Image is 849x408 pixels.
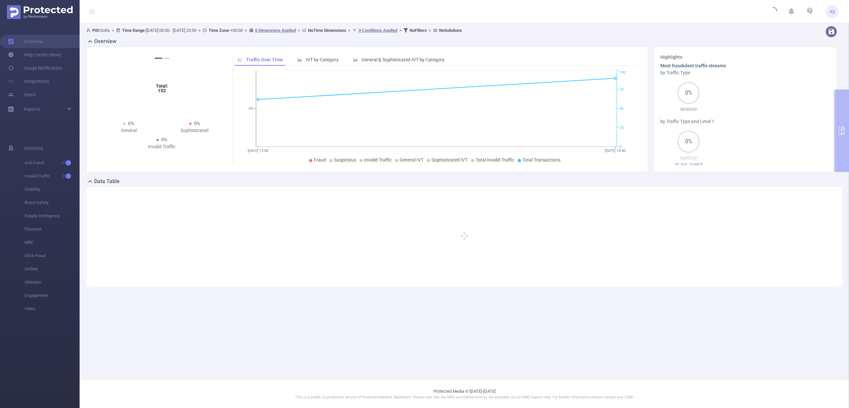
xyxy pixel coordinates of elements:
div: Sophisticated [162,127,228,134]
p: NEWDSP [660,155,717,162]
div: Invalid Traffic [129,143,195,150]
tspan: 0 [620,145,621,149]
tspan: 152 [158,88,166,93]
tspan: 75 [620,88,623,92]
tspan: 25 [620,126,623,130]
p: all_bot_154405 [660,161,717,168]
span: Video [25,302,80,315]
b: No Solutions [439,28,462,33]
b: PID: [92,28,100,33]
span: Solutions [24,142,43,155]
i: icon: user [86,28,92,33]
span: 0% [128,121,134,126]
tspan: 100 [620,71,625,75]
button: 2 [164,58,169,59]
span: > [110,28,116,33]
tspan: 0% [249,107,253,111]
span: Total Invalid Traffic [476,157,514,163]
span: Passport [25,223,80,236]
div: by Traffic Type and Level 1 [660,118,830,125]
b: Time Range: [122,28,146,33]
i: icon: bar-chart [297,57,302,62]
h2: Overview [94,37,116,45]
a: Overview [8,35,43,48]
span: Brand Safety [25,196,80,209]
footer: Protected Media © [DATE]-[DATE] [80,380,849,408]
span: IVT by Category [306,57,339,62]
b: Time Zone: [209,28,230,33]
a: Users [8,88,35,101]
span: Reports [24,106,40,112]
b: Most fraudulent traffic streams [660,63,726,68]
span: Solta [DATE] 00:00 - [DATE] 23:59 +00:00 [86,28,462,33]
span: > [196,28,203,33]
div: by Traffic Type [660,69,830,76]
span: 0% [677,139,700,144]
b: No Time Dimensions [308,28,346,33]
button: 1 [155,58,163,59]
span: Click Fraud [25,249,80,262]
u: 3 Conditions Applied [359,28,397,33]
a: Usage Notification [8,61,62,75]
span: Invalid Traffic [364,157,392,163]
span: MRC [25,236,80,249]
span: Anti-Fraud [25,156,80,170]
span: Total Transactions [522,157,560,163]
span: Engagement [25,289,80,302]
span: 0% [677,90,700,96]
p: NEWDSP [660,106,717,113]
div: General [96,127,162,134]
span: > [296,28,302,33]
i: icon: line-chart [238,57,242,62]
span: 0% [161,137,167,142]
span: Attention [25,276,80,289]
span: Sophisticated IVT [431,157,468,163]
h3: Highlights [660,54,830,61]
tspan: [DATE] 13:00 [248,149,268,153]
span: Suspicious [334,157,356,163]
a: Integrations [8,75,49,88]
span: > [243,28,249,33]
p: This is a stable, in production version of Protected Media's dashboard. Please note that the MRC ... [96,395,832,400]
u: 6 Dimensions Applied [255,28,296,33]
span: > [397,28,404,33]
tspan: 50 [620,107,623,111]
span: > [346,28,353,33]
img: Protected Media [7,5,73,19]
tspan: Total: [156,83,168,89]
span: General IVT [400,157,424,163]
a: Help Center (New) [8,48,61,61]
i: icon: loading [769,7,777,16]
span: Fraud [314,157,326,163]
b: No Filters [410,28,427,33]
span: Unified [25,262,80,276]
span: Supply Intelligence [25,209,80,223]
span: AS [829,5,835,18]
a: Reports [24,102,40,116]
tspan: [DATE] 14:00 [605,149,625,153]
span: General & Sophisticated IVT by Category [361,57,444,62]
h2: Data Table [94,177,120,185]
span: > [427,28,433,33]
i: icon: bar-chart [353,57,358,62]
span: 0% [194,121,200,126]
span: Traffic Over Time [246,57,283,62]
span: Visibility [25,183,80,196]
span: Invalid Traffic [25,170,80,183]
